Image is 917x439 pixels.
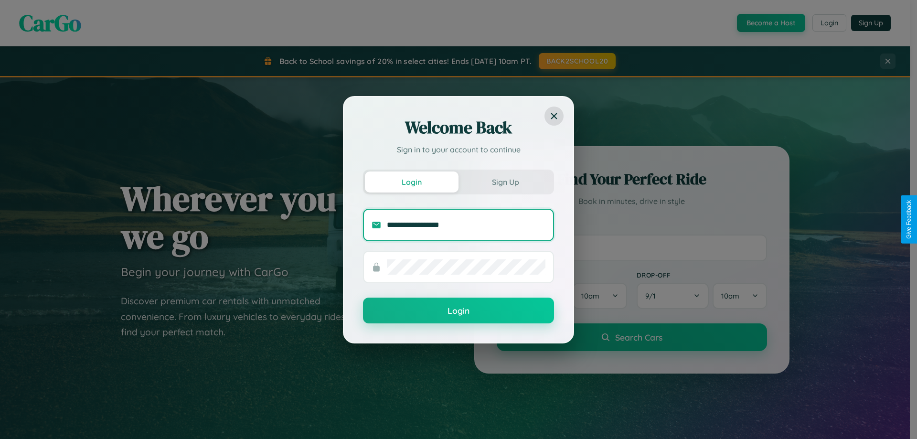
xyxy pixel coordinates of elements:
[458,171,552,193] button: Sign Up
[363,116,554,139] h2: Welcome Back
[365,171,458,193] button: Login
[363,144,554,155] p: Sign in to your account to continue
[363,298,554,323] button: Login
[906,200,912,239] div: Give Feedback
